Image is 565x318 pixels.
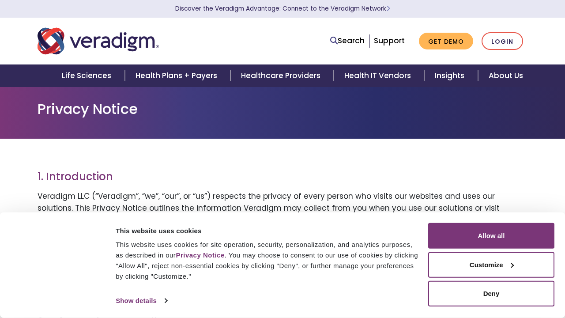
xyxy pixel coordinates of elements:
[38,101,527,117] h1: Privacy Notice
[482,32,523,50] a: Login
[330,35,365,47] a: Search
[38,170,527,183] h3: 1. Introduction
[38,190,527,250] p: Veradigm LLC (“Veradigm”, “we”, “our”, or “us”) respects the privacy of every person who visits o...
[428,223,554,249] button: Allow all
[230,64,334,87] a: Healthcare Providers
[38,26,159,56] img: Veradigm logo
[386,4,390,13] span: Learn More
[176,251,224,259] a: Privacy Notice
[428,281,554,307] button: Deny
[428,252,554,277] button: Customize
[116,294,167,307] a: Show details
[116,225,418,236] div: This website uses cookies
[374,35,405,46] a: Support
[424,64,478,87] a: Insights
[419,33,473,50] a: Get Demo
[125,64,230,87] a: Health Plans + Payers
[116,239,418,282] div: This website uses cookies for site operation, security, personalization, and analytics purposes, ...
[334,64,424,87] a: Health IT Vendors
[478,64,534,87] a: About Us
[175,4,390,13] a: Discover the Veradigm Advantage: Connect to the Veradigm NetworkLearn More
[51,64,124,87] a: Life Sciences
